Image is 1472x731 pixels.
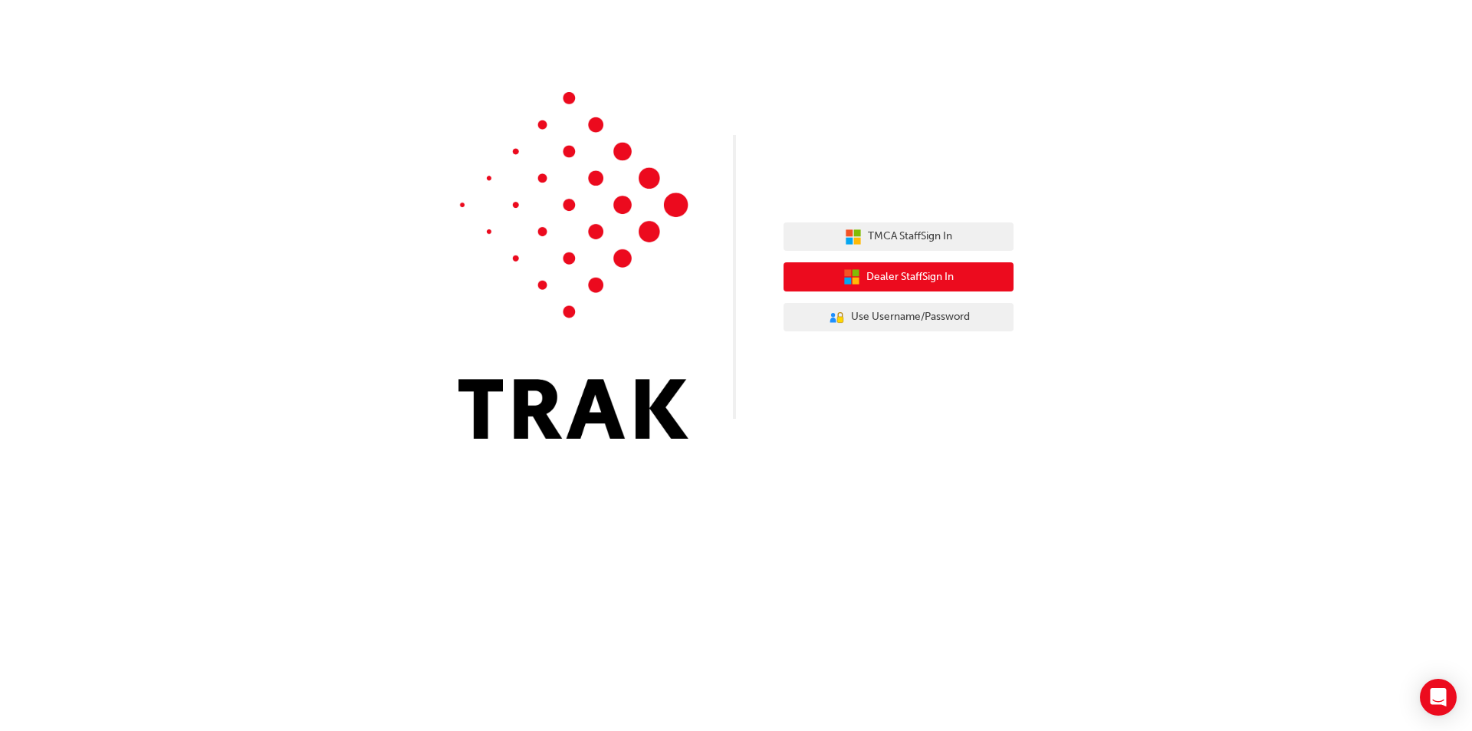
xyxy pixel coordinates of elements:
[851,308,970,326] span: Use Username/Password
[784,222,1014,252] button: TMCA StaffSign In
[866,268,954,286] span: Dealer Staff Sign In
[868,228,952,245] span: TMCA Staff Sign In
[784,262,1014,291] button: Dealer StaffSign In
[458,92,688,439] img: Trak
[1420,679,1457,716] div: Open Intercom Messenger
[784,303,1014,332] button: Use Username/Password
